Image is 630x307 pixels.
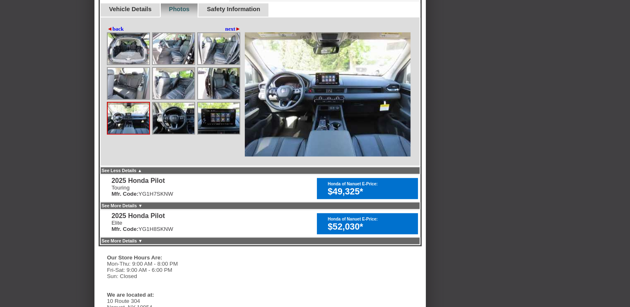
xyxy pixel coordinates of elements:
[198,33,239,64] img: Image.aspx
[108,68,149,99] img: Image.aspx
[245,32,410,156] img: Image.aspx
[108,103,149,134] img: Image.aspx
[198,103,239,134] img: Image.aspx
[108,33,149,64] img: Image.aspx
[107,292,227,298] div: We are located at:
[111,212,173,220] div: 2025 Honda Pilot
[207,6,260,12] a: Safety Information
[198,68,239,99] img: Image.aspx
[107,26,124,32] a: ◄back
[111,185,173,197] div: Touring YG1H7SKNW
[101,203,142,208] a: See More Details ▼
[328,187,414,197] div: $49,325*
[107,26,112,32] span: ◄
[111,226,138,232] b: Mfr. Code:
[225,26,241,32] a: next►
[101,168,142,173] a: See Less Details ▲
[107,254,227,261] div: Our Store Hours Are:
[111,177,173,185] div: 2025 Honda Pilot
[153,103,194,134] img: Image.aspx
[109,6,152,12] a: Vehicle Details
[111,220,173,232] div: Elite YG1H8SKNW
[101,238,142,243] a: See More Details ▼
[169,6,190,12] a: Photos
[328,217,378,221] font: Honda of Nanuet E-Price:
[328,182,378,186] font: Honda of Nanuet E-Price:
[153,68,194,99] img: Image.aspx
[235,26,241,32] span: ►
[111,191,138,197] b: Mfr. Code:
[107,261,231,279] div: Mon-Thu: 9:00 AM - 8:00 PM Fri-Sat: 9:00 AM - 6:00 PM Sun: Closed
[153,33,194,64] img: Image.aspx
[328,222,414,232] div: $52,030*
